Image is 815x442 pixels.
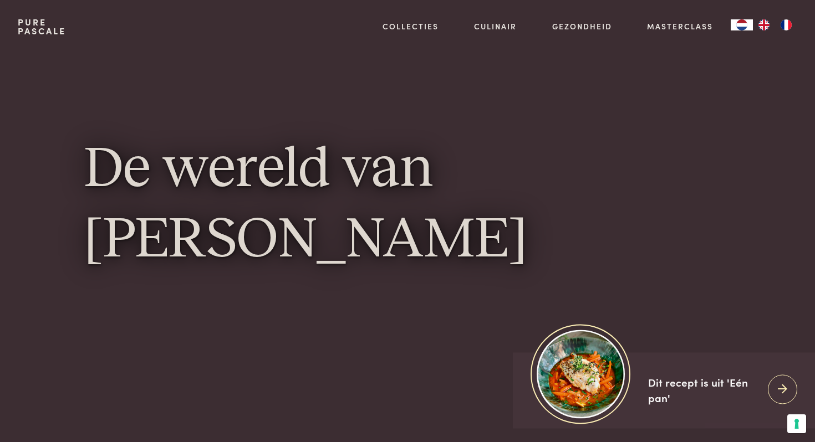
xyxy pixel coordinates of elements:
ul: Language list [753,19,797,30]
a: Masterclass [647,20,713,32]
a: https://admin.purepascale.com/wp-content/uploads/2025/08/home_recept_link.jpg Dit recept is uit '... [513,352,815,428]
a: PurePascale [18,18,66,35]
img: https://admin.purepascale.com/wp-content/uploads/2025/08/home_recept_link.jpg [537,330,625,418]
a: Culinair [474,20,517,32]
aside: Language selected: Nederlands [731,19,797,30]
a: Gezondheid [552,20,612,32]
a: EN [753,19,775,30]
a: NL [731,19,753,30]
div: Dit recept is uit 'Eén pan' [648,374,759,406]
h1: De wereld van [PERSON_NAME] [84,135,731,276]
button: Uw voorkeuren voor toestemming voor trackingtechnologieën [787,414,806,433]
div: Language [731,19,753,30]
a: FR [775,19,797,30]
a: Collecties [383,20,439,32]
